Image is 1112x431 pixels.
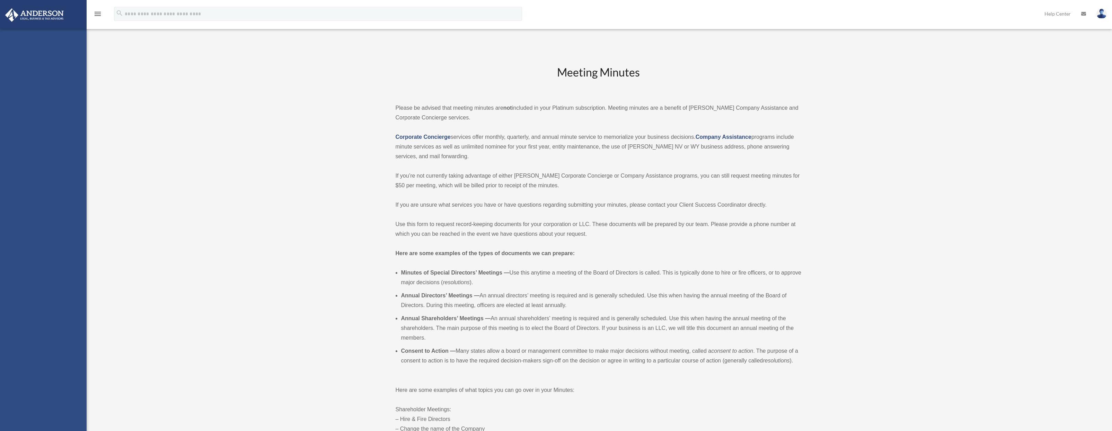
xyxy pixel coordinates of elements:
[503,105,512,111] strong: not
[401,293,480,298] b: Annual Directors’ Meetings —
[739,348,753,354] em: action
[401,291,802,310] li: An annual directors’ meeting is required and is generally scheduled. Use this when having the ann...
[401,315,491,321] b: Annual Shareholders’ Meetings —
[94,10,102,18] i: menu
[396,65,802,93] h2: Meeting Minutes
[3,8,66,22] img: Anderson Advisors Platinum Portal
[396,219,802,239] p: Use this form to request record-keeping documents for your corporation or LLC. These documents wi...
[711,348,737,354] em: consent to
[396,171,802,190] p: If you’re not currently taking advantage of either [PERSON_NAME] Corporate Concierge or Company A...
[116,9,123,17] i: search
[763,358,789,363] em: resolutions
[396,385,802,395] p: Here are some examples of what topics you can go over in your Minutes:
[94,12,102,18] a: menu
[401,348,456,354] b: Consent to Action —
[396,132,802,161] p: services offer monthly, quarterly, and annual minute service to memorialize your business decisio...
[396,134,451,140] a: Corporate Concierge
[696,134,751,140] a: Company Assistance
[396,103,802,123] p: Please be advised that meeting minutes are included in your Platinum subscription. Meeting minute...
[1096,9,1107,19] img: User Pic
[396,250,575,256] strong: Here are some examples of the types of documents we can prepare:
[401,346,802,366] li: Many states allow a board or management committee to make major decisions without meeting, called...
[443,279,469,285] em: resolutions
[401,314,802,343] li: An annual shareholders’ meeting is required and is generally scheduled. Use this when having the ...
[396,200,802,210] p: If you are unsure what services you have or have questions regarding submitting your minutes, ple...
[401,270,510,276] b: Minutes of Special Directors’ Meetings —
[401,268,802,287] li: Use this anytime a meeting of the Board of Directors is called. This is typically done to hire or...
